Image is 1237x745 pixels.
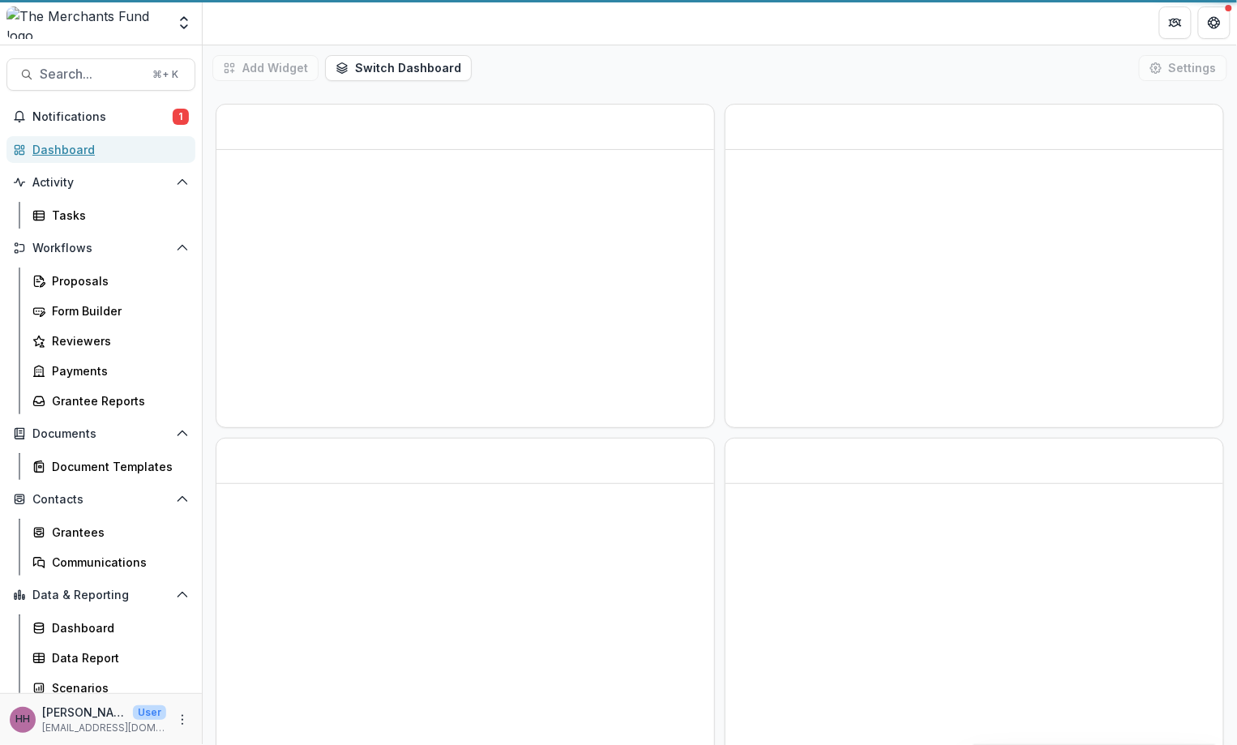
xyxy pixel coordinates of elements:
div: Form Builder [52,302,182,319]
span: Activity [32,176,169,190]
button: Open Workflows [6,235,195,261]
button: Open Contacts [6,486,195,512]
span: 1 [173,109,189,125]
div: Helen Horstmann-Allen [15,714,30,725]
button: Search... [6,58,195,91]
a: Data Report [26,644,195,671]
span: Contacts [32,493,169,507]
span: Documents [32,427,169,441]
button: Open Data & Reporting [6,582,195,608]
button: Open Activity [6,169,195,195]
a: Tasks [26,202,195,229]
button: Open Documents [6,421,195,447]
button: More [173,710,192,730]
div: Tasks [52,207,182,224]
nav: breadcrumb [209,11,278,34]
p: [PERSON_NAME] [42,704,126,721]
p: [EMAIL_ADDRESS][DOMAIN_NAME] [42,721,166,735]
button: Switch Dashboard [325,55,472,81]
span: Search... [40,66,143,82]
button: Add Widget [212,55,319,81]
div: Dashboard [52,619,182,636]
a: Dashboard [6,136,195,163]
div: Document Templates [52,458,182,475]
a: Scenarios [26,674,195,701]
a: Document Templates [26,453,195,480]
div: Proposals [52,272,182,289]
span: Data & Reporting [32,589,169,602]
img: The Merchants Fund logo [6,6,166,39]
a: Grantee Reports [26,387,195,414]
button: Get Help [1198,6,1231,39]
a: Dashboard [26,614,195,641]
div: Communications [52,554,182,571]
div: Payments [52,362,182,379]
a: Reviewers [26,328,195,354]
div: Reviewers [52,332,182,349]
button: Notifications1 [6,104,195,130]
div: ⌘ + K [149,66,182,83]
a: Payments [26,358,195,384]
p: User [133,705,166,720]
span: Notifications [32,110,173,124]
span: Workflows [32,242,169,255]
div: Data Report [52,649,182,666]
a: Proposals [26,268,195,294]
button: Partners [1159,6,1192,39]
div: Scenarios [52,679,182,696]
div: Dashboard [32,141,182,158]
a: Grantees [26,519,195,546]
a: Form Builder [26,298,195,324]
div: Grantee Reports [52,392,182,409]
a: Communications [26,549,195,576]
button: Settings [1139,55,1227,81]
button: Open entity switcher [173,6,195,39]
div: Grantees [52,524,182,541]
